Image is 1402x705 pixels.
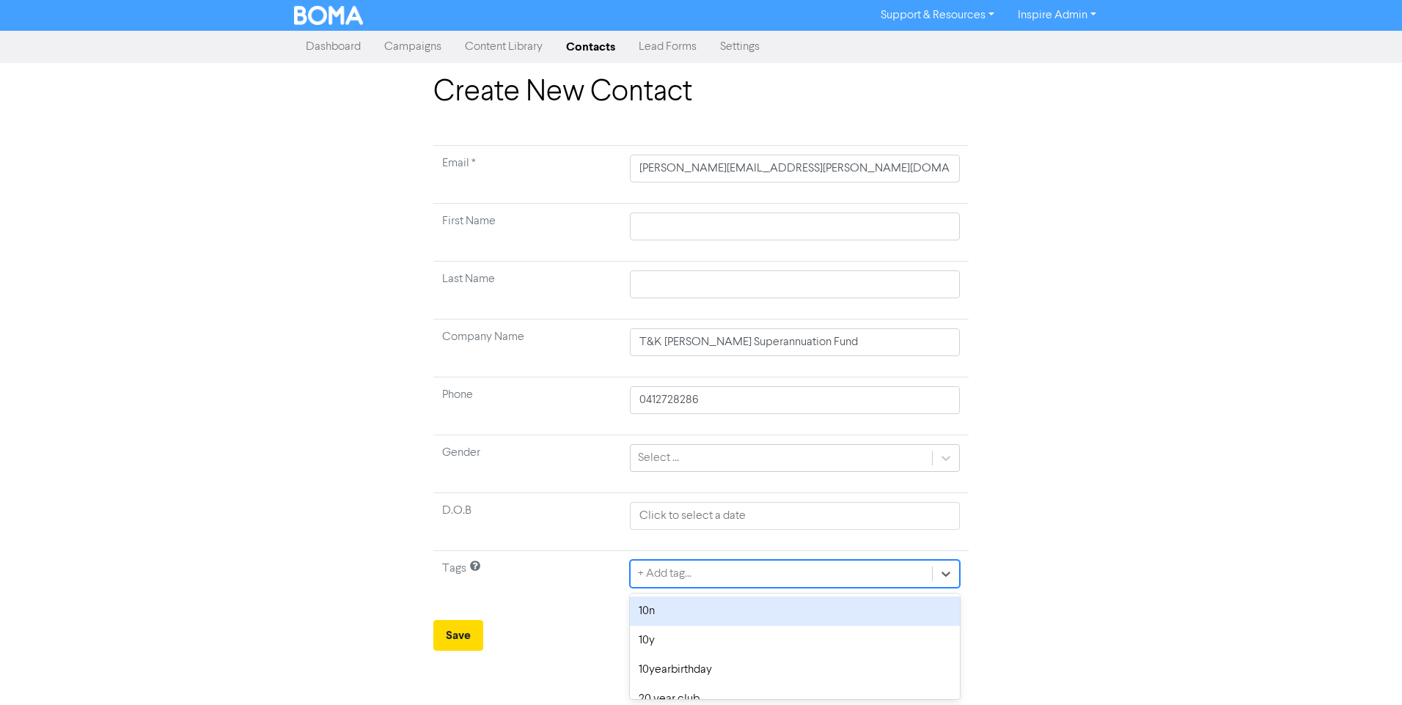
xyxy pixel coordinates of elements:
[627,32,708,62] a: Lead Forms
[638,565,691,583] div: + Add tag...
[630,626,960,655] div: 10y
[708,32,771,62] a: Settings
[433,551,621,609] td: Tags
[294,6,363,25] img: BOMA Logo
[630,502,960,530] input: Click to select a date
[433,320,621,377] td: Company Name
[1006,4,1108,27] a: Inspire Admin
[372,32,453,62] a: Campaigns
[433,75,969,110] h1: Create New Contact
[630,655,960,684] div: 10yearbirthday
[294,32,372,62] a: Dashboard
[433,435,621,493] td: Gender
[630,597,960,626] div: 10n
[554,32,627,62] a: Contacts
[433,377,621,435] td: Phone
[433,493,621,551] td: D.O.B
[453,32,554,62] a: Content Library
[869,4,1006,27] a: Support & Resources
[638,449,679,467] div: Select ...
[433,146,621,204] td: Required
[433,620,483,651] button: Save
[433,262,621,320] td: Last Name
[1329,635,1402,705] iframe: Chat Widget
[433,204,621,262] td: First Name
